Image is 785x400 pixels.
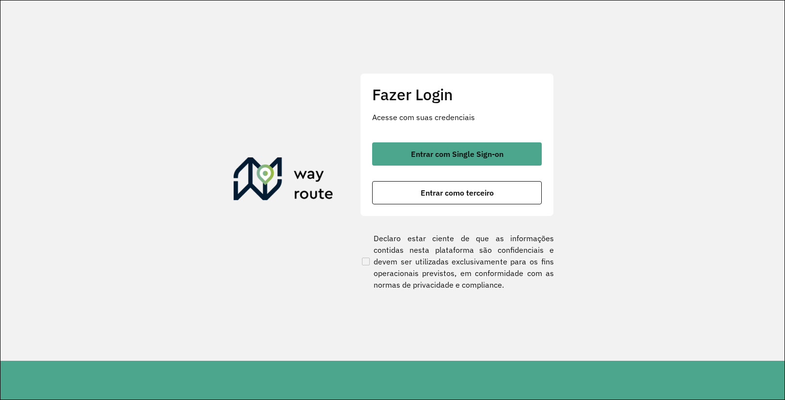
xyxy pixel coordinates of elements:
[421,189,494,197] span: Entrar como terceiro
[234,157,333,204] img: Roteirizador AmbevTech
[372,111,542,123] p: Acesse com suas credenciais
[372,181,542,204] button: button
[372,142,542,166] button: button
[372,85,542,104] h2: Fazer Login
[411,150,503,158] span: Entrar com Single Sign-on
[360,232,554,291] label: Declaro estar ciente de que as informações contidas nesta plataforma são confidenciais e devem se...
